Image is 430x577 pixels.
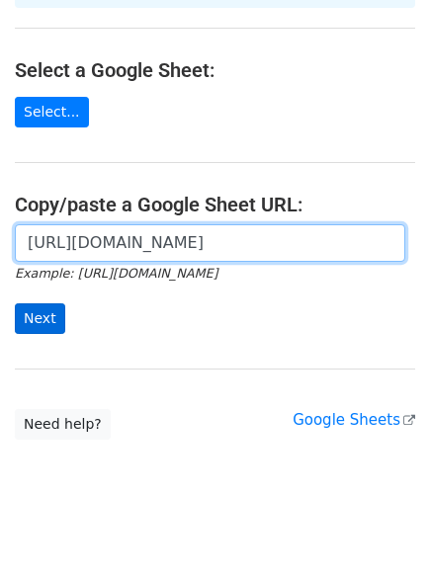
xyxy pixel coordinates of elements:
a: Need help? [15,409,111,440]
small: Example: [URL][DOMAIN_NAME] [15,266,217,281]
a: Google Sheets [293,411,415,429]
input: Next [15,303,65,334]
h4: Select a Google Sheet: [15,58,415,82]
h4: Copy/paste a Google Sheet URL: [15,193,415,216]
input: Paste your Google Sheet URL here [15,224,405,262]
iframe: Chat Widget [331,482,430,577]
a: Select... [15,97,89,127]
